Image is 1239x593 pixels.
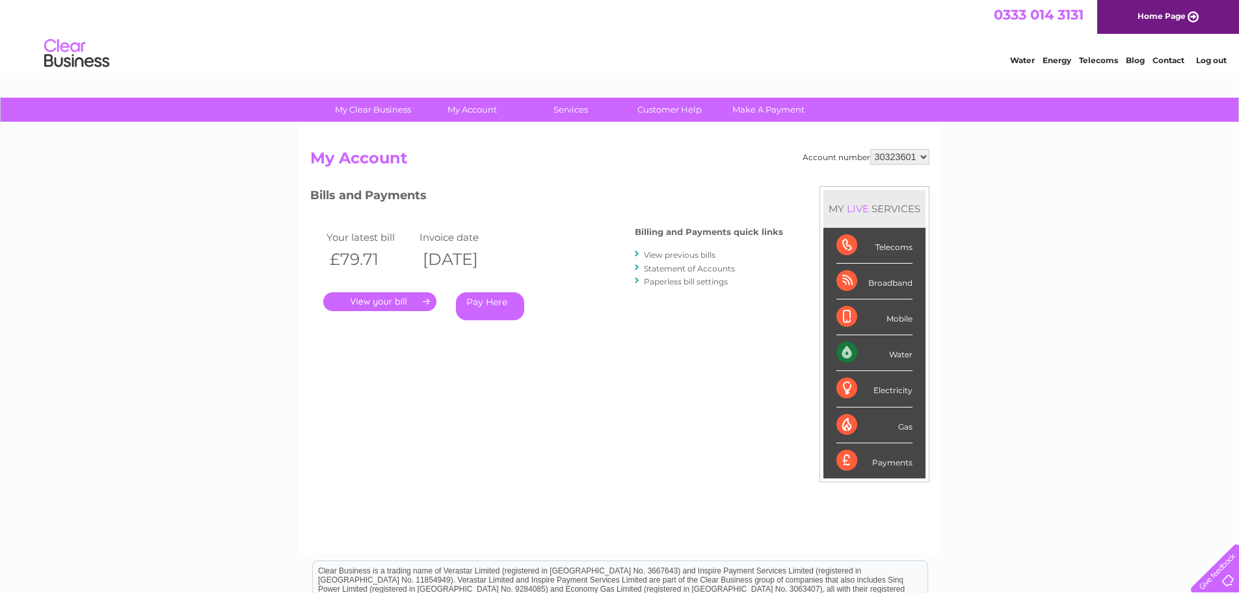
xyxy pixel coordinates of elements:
[456,292,524,320] a: Pay Here
[323,292,436,311] a: .
[44,34,110,74] img: logo.png
[836,228,913,264] div: Telecoms
[1010,55,1035,65] a: Water
[836,335,913,371] div: Water
[836,407,913,443] div: Gas
[616,98,723,122] a: Customer Help
[517,98,624,122] a: Services
[1152,55,1184,65] a: Contact
[416,246,510,273] th: [DATE]
[644,250,715,260] a: View previous bills
[418,98,526,122] a: My Account
[644,277,728,286] a: Paperless bill settings
[313,7,927,63] div: Clear Business is a trading name of Verastar Limited (registered in [GEOGRAPHIC_DATA] No. 3667643...
[836,264,913,299] div: Broadband
[323,246,417,273] th: £79.71
[644,264,735,273] a: Statement of Accounts
[844,202,872,215] div: LIVE
[635,227,783,237] h4: Billing and Payments quick links
[323,228,417,246] td: Your latest bill
[416,228,510,246] td: Invoice date
[823,190,926,227] div: MY SERVICES
[310,149,929,174] h2: My Account
[1126,55,1145,65] a: Blog
[715,98,822,122] a: Make A Payment
[994,7,1084,23] a: 0333 014 3131
[319,98,427,122] a: My Clear Business
[803,149,929,165] div: Account number
[1196,55,1227,65] a: Log out
[836,299,913,335] div: Mobile
[836,371,913,407] div: Electricity
[310,186,783,209] h3: Bills and Payments
[836,443,913,478] div: Payments
[1043,55,1071,65] a: Energy
[1079,55,1118,65] a: Telecoms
